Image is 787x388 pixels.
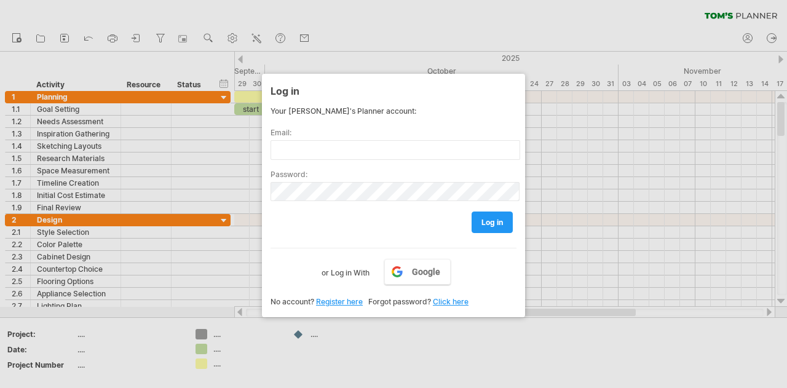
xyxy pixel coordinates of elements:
label: or Log in With [322,259,370,280]
a: Google [384,259,451,285]
a: Click here [433,297,469,306]
div: Your [PERSON_NAME]'s Planner account: [271,106,516,116]
label: Email: [271,128,516,137]
span: Google [412,267,440,277]
span: No account? [271,297,314,306]
span: log in [481,218,503,227]
a: log in [472,212,513,233]
label: Password: [271,170,516,179]
a: Register here [316,297,363,306]
div: Log in [271,79,516,101]
span: Forgot password? [368,297,431,306]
